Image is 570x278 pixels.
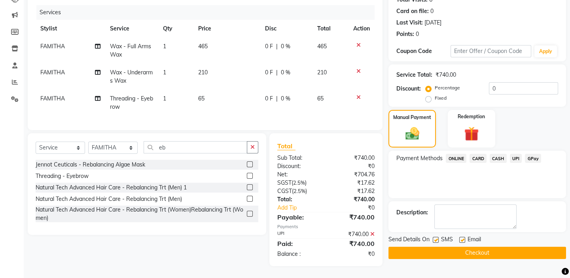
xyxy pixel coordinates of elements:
[396,71,432,79] div: Service Total:
[396,7,429,15] div: Card on file:
[348,20,375,38] th: Action
[460,125,483,143] img: _gift.svg
[163,69,166,76] span: 1
[260,20,312,38] th: Disc
[326,212,381,222] div: ₹740.00
[110,43,151,58] span: Wax - Full Arms Wax
[265,42,273,51] span: 0 F
[40,95,65,102] span: FAMITHA
[317,43,327,50] span: 465
[277,223,375,230] div: Payments
[277,187,292,195] span: CGST
[396,208,428,217] div: Description:
[281,42,290,51] span: 0 %
[534,45,557,57] button: Apply
[36,20,105,38] th: Stylist
[271,170,326,179] div: Net:
[451,45,531,57] input: Enter Offer / Coupon Code
[326,230,381,238] div: ₹740.00
[198,43,208,50] span: 465
[36,5,381,20] div: Services
[470,154,487,163] span: CARD
[326,170,381,179] div: ₹704.76
[396,30,414,38] div: Points:
[163,95,166,102] span: 1
[326,195,381,204] div: ₹740.00
[277,179,292,186] span: SGST
[265,68,273,77] span: 0 F
[335,204,381,212] div: ₹0
[193,20,261,38] th: Price
[317,69,327,76] span: 210
[435,95,447,102] label: Fixed
[158,20,193,38] th: Qty
[36,183,187,192] div: Natural Tech Advanced Hair Care - Rebalancing Trt (Men) 1
[326,239,381,248] div: ₹740.00
[393,114,431,121] label: Manual Payment
[276,95,278,103] span: |
[458,113,485,120] label: Redemption
[36,161,145,169] div: Jennot Ceuticals - Rebalancing Algae Mask
[281,95,290,103] span: 0 %
[163,43,166,50] span: 1
[105,20,158,38] th: Service
[396,154,443,163] span: Payment Methods
[40,43,65,50] span: FAMITHA
[510,154,522,163] span: UPI
[468,235,481,245] span: Email
[271,212,326,222] div: Payable:
[271,154,326,162] div: Sub Total:
[265,95,273,103] span: 0 F
[110,95,153,110] span: Threading - Eyebrow
[416,30,419,38] div: 0
[317,95,324,102] span: 65
[271,230,326,238] div: UPI
[326,179,381,187] div: ₹17.62
[436,71,456,79] div: ₹740.00
[441,235,453,245] span: SMS
[271,162,326,170] div: Discount:
[312,20,348,38] th: Total
[388,235,430,245] span: Send Details On
[36,206,244,222] div: Natural Tech Advanced Hair Care - Rebalancing Trt (Women)Rebalancing Trt (Women)
[276,68,278,77] span: |
[271,250,326,258] div: Balance :
[271,187,326,195] div: ( )
[144,141,247,153] input: Search or Scan
[271,239,326,248] div: Paid:
[36,195,182,203] div: Natural Tech Advanced Hair Care - Rebalancing Trt (Men)
[326,250,381,258] div: ₹0
[435,84,460,91] label: Percentage
[326,187,381,195] div: ₹17.62
[293,180,305,186] span: 2.5%
[424,19,441,27] div: [DATE]
[396,19,423,27] div: Last Visit:
[396,47,450,55] div: Coupon Code
[326,154,381,162] div: ₹740.00
[36,172,89,180] div: Threading - Eyebrow
[446,154,466,163] span: ONLINE
[110,69,153,84] span: Wax - Underarms Wax
[401,126,424,142] img: _cash.svg
[490,154,507,163] span: CASH
[281,68,290,77] span: 0 %
[388,247,566,259] button: Checkout
[40,69,65,76] span: FAMITHA
[198,95,205,102] span: 65
[271,179,326,187] div: ( )
[525,154,541,163] span: GPay
[198,69,208,76] span: 210
[430,7,434,15] div: 0
[276,42,278,51] span: |
[271,204,335,212] a: Add Tip
[326,162,381,170] div: ₹0
[271,195,326,204] div: Total:
[277,142,295,150] span: Total
[396,85,421,93] div: Discount:
[294,188,305,194] span: 2.5%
